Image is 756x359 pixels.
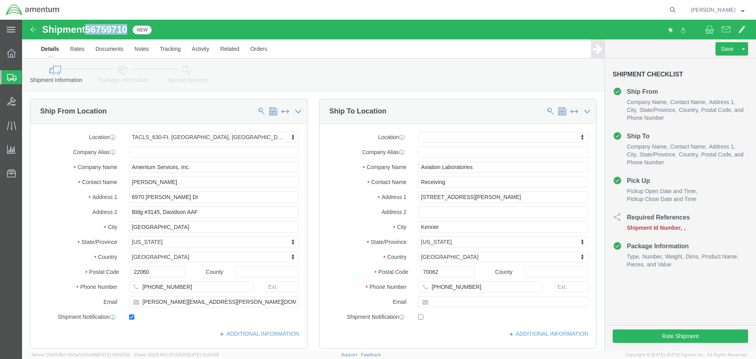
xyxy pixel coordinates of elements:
[625,352,747,358] span: Copyright © [DATE]-[DATE] Agistix Inc., All Rights Reserved
[690,5,745,15] button: [PERSON_NAME]
[6,4,60,16] img: logo
[361,352,381,357] a: Feedback
[187,352,219,357] span: [DATE] 10:20:09
[97,352,130,357] span: [DATE] 09:52:52
[341,352,361,357] a: Support
[134,352,219,357] span: Client: 2025.18.0-27d3021
[31,352,130,357] span: Server: 2025.18.0-bb0e0c2bd68
[691,6,736,14] span: Bobby Allison
[22,20,756,351] iframe: FS Legacy Container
